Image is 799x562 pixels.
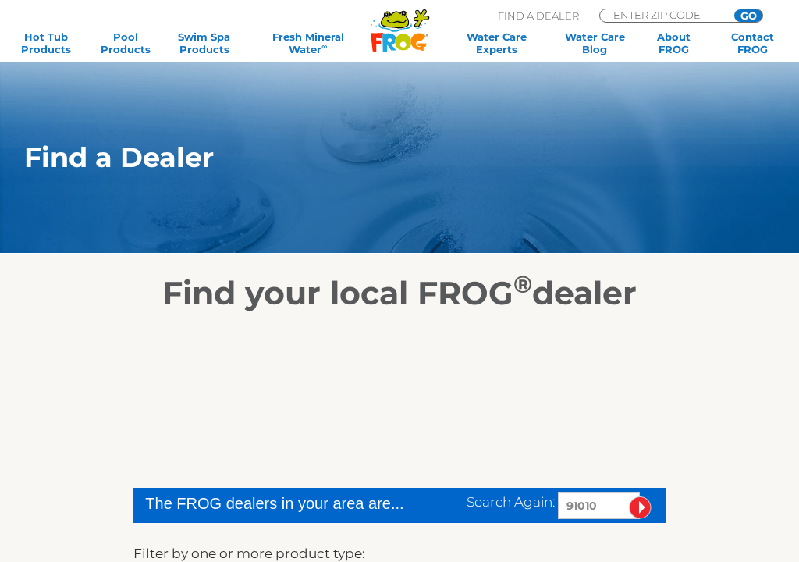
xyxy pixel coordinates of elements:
[94,30,156,55] a: PoolProducts
[24,142,719,173] h1: Find a Dealer
[513,269,532,299] sup: ®
[564,30,626,55] a: Water CareBlog
[145,492,405,515] div: The FROG dealers in your area are...
[734,9,762,22] input: GO
[447,30,546,55] a: Water CareExperts
[321,42,327,51] sup: ∞
[16,30,77,55] a: Hot TubProducts
[722,30,783,55] a: ContactFROG
[612,9,717,20] input: Zip Code Form
[643,30,705,55] a: AboutFROG
[173,30,235,55] a: Swim SpaProducts
[629,496,652,519] input: Submit
[253,30,364,55] a: Fresh MineralWater∞
[1,273,798,312] h2: Find your local FROG dealer
[467,494,555,510] span: Search Again:
[498,9,579,23] p: Find A Dealer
